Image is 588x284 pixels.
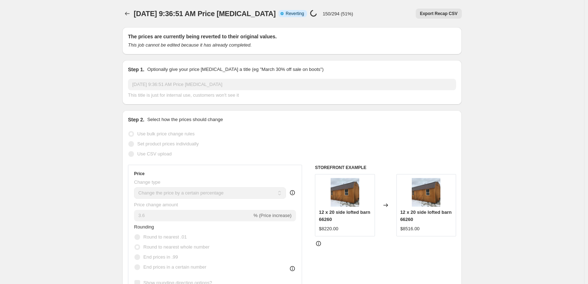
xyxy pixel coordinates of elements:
h6: STOREFRONT EXAMPLE [315,165,456,170]
input: -15 [134,210,252,221]
span: 12 x 20 side lofted barn 66260 [400,210,452,222]
h3: Price [134,171,144,177]
span: Price change amount [134,202,178,207]
span: Rounding [134,224,154,230]
p: 150/294 (51%) [323,11,353,16]
button: Price change jobs [122,9,132,19]
h2: Step 1. [128,66,144,73]
span: This title is just for internal use, customers won't see it [128,92,239,98]
span: End prices in .99 [143,254,178,260]
input: 30% off holiday sale [128,79,456,90]
h2: The prices are currently being reverted to their original values. [128,33,456,40]
span: [DATE] 9:36:51 AM Price [MEDICAL_DATA] [134,10,276,18]
p: Optionally give your price [MEDICAL_DATA] a title (eg "March 30% off sale on boots") [147,66,323,73]
span: Use bulk price change rules [137,131,194,136]
span: 12 x 20 side lofted barn 66260 [319,210,370,222]
p: Select how the prices should change [147,116,223,123]
i: This job cannot be edited because it has already completed. [128,42,252,48]
span: Set product prices individually [137,141,199,146]
span: Change type [134,179,160,185]
span: Reverting [286,11,304,16]
img: IMG-7132_80x.jpg [331,178,359,207]
span: End prices in a certain number [143,264,206,270]
div: help [289,189,296,196]
div: $8220.00 [319,225,338,232]
img: IMG-7132_80x.jpg [412,178,440,207]
span: Round to nearest whole number [143,244,209,250]
span: Round to nearest .01 [143,234,187,240]
button: Export Recap CSV [416,9,462,19]
span: Use CSV upload [137,151,172,157]
span: Export Recap CSV [420,11,458,16]
h2: Step 2. [128,116,144,123]
span: % (Price increase) [253,213,291,218]
div: $8516.00 [400,225,420,232]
